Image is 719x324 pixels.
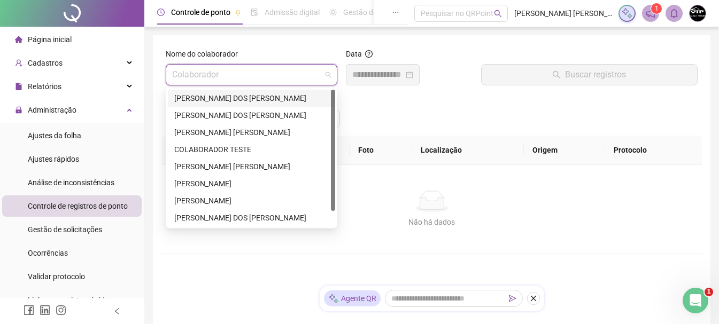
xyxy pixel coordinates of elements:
[365,50,373,58] span: question-circle
[28,225,102,234] span: Gestão de solicitações
[15,36,22,43] span: home
[174,109,329,121] div: [PERSON_NAME] DOS [PERSON_NAME]
[174,144,329,155] div: COLABORADOR TESTE
[324,290,381,306] div: Agente QR
[655,5,659,12] span: 1
[28,202,128,210] span: Controle de registros de ponto
[113,307,121,315] span: left
[168,192,335,209] div: EDILSON PEREIRA SOARES
[168,158,335,175] div: DANILO DE SOUZA DE ARAUJO
[646,9,655,18] span: notification
[174,216,689,228] div: Não há dados
[412,136,524,165] th: Localização
[621,7,633,19] img: sparkle-icon.fc2bf0ac1784a2077858766a79e2daf3.svg
[28,296,109,304] span: Link para registro rápido
[174,195,329,207] div: [PERSON_NAME]
[28,35,72,44] span: Página inicial
[690,5,706,21] img: 78646
[174,92,329,104] div: [PERSON_NAME] DOS [PERSON_NAME]
[329,9,337,16] span: sun
[346,50,362,58] span: Data
[514,7,612,19] span: [PERSON_NAME] [PERSON_NAME] - VIP FUNILARIA E PINTURAS
[168,90,335,107] div: ADAILTON DIAS DOS SANTOS
[494,10,502,18] span: search
[392,9,399,16] span: ellipsis
[683,288,708,313] iframe: Intercom live chat
[481,64,698,85] button: Buscar registros
[28,59,63,67] span: Cadastros
[524,136,605,165] th: Origem
[28,106,76,114] span: Administração
[328,293,339,304] img: sparkle-icon.fc2bf0ac1784a2077858766a79e2daf3.svg
[168,175,335,192] div: EDCASSIO DOS SANTOS BOTELHO
[350,136,412,165] th: Foto
[168,141,335,158] div: COLABORADOR TESTE
[168,124,335,141] div: CARLOS ROBERTO COIMBRA DANTAS
[530,295,537,302] span: close
[251,9,258,16] span: file-done
[157,9,165,16] span: clock-circle
[24,305,34,315] span: facebook
[509,295,516,302] span: send
[705,288,713,296] span: 1
[40,305,50,315] span: linkedin
[174,161,329,172] div: [PERSON_NAME] [PERSON_NAME]
[168,209,335,226] div: PAULO HENRIQUE COSTA DOS SANTOS
[28,249,68,257] span: Ocorrências
[168,107,335,124] div: ANTÔNIO CARLOS PEREIRA DOS SANTOS
[651,3,662,14] sup: 1
[28,178,114,187] span: Análise de inconsistências
[15,106,22,114] span: lock
[174,178,329,189] div: [PERSON_NAME]
[28,155,79,163] span: Ajustes rápidos
[56,305,66,315] span: instagram
[166,48,245,60] label: Nome do colaborador
[605,136,702,165] th: Protocolo
[265,8,320,17] span: Admissão digital
[15,83,22,90] span: file
[669,9,679,18] span: bell
[235,10,241,16] span: pushpin
[15,59,22,67] span: user-add
[171,8,230,17] span: Controle de ponto
[28,272,85,281] span: Validar protocolo
[174,127,329,138] div: [PERSON_NAME] [PERSON_NAME]
[28,131,81,140] span: Ajustes da folha
[343,8,397,17] span: Gestão de férias
[174,212,329,224] div: [PERSON_NAME] DOS [PERSON_NAME]
[28,82,61,91] span: Relatórios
